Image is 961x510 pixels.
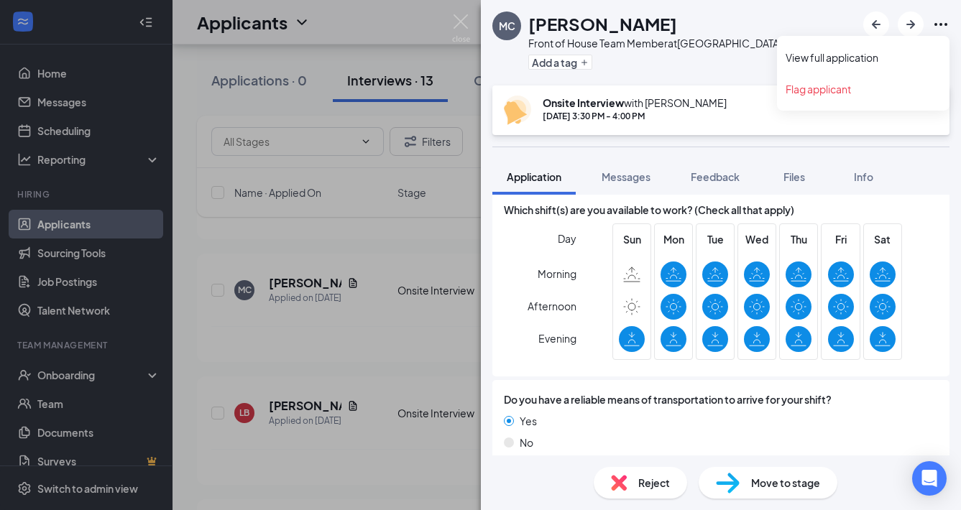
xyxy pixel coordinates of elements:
span: Feedback [691,170,740,183]
span: Day [558,231,576,246]
div: Open Intercom Messenger [912,461,947,496]
span: Info [854,170,873,183]
span: Afternoon [528,293,576,319]
span: Yes [520,413,537,429]
span: Application [507,170,561,183]
svg: ArrowLeftNew [868,16,885,33]
div: [DATE] 3:30 PM - 4:00 PM [543,110,727,122]
span: Sun [619,231,645,247]
b: Onsite Interview [543,96,624,109]
span: Fri [828,231,854,247]
svg: Ellipses [932,16,949,33]
span: Reject [638,475,670,491]
span: Wed [744,231,770,247]
span: Move to stage [751,475,820,491]
button: ArrowLeftNew [863,11,889,37]
span: Sat [870,231,896,247]
div: with [PERSON_NAME] [543,96,727,110]
a: View full application [786,50,941,65]
span: Thu [786,231,811,247]
span: Do you have a reliable means of transportation to arrive for your shift? [504,391,832,407]
span: Messages [602,170,650,183]
svg: ArrowRight [902,16,919,33]
span: Morning [538,261,576,287]
span: Mon [661,231,686,247]
span: Tue [702,231,728,247]
span: Evening [538,325,576,351]
div: MC [499,19,515,33]
h1: [PERSON_NAME] [528,11,677,36]
svg: Plus [580,58,589,67]
span: Files [783,170,805,183]
span: No [520,435,533,450]
span: Which shift(s) are you available to work? (Check all that apply) [504,202,794,218]
button: PlusAdd a tag [528,55,592,70]
div: Front of House Team Member at [GEOGRAPHIC_DATA] [528,36,782,50]
button: ArrowRight [898,11,924,37]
